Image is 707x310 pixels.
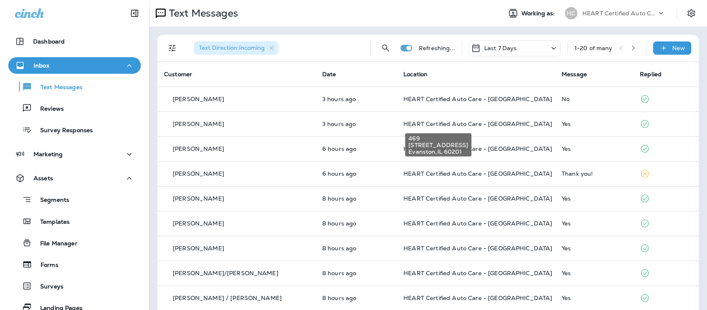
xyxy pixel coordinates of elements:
[123,5,146,22] button: Collapse Sidebar
[562,70,587,78] span: Message
[377,40,394,56] button: Search Messages
[582,10,657,17] p: HEART Certified Auto Care
[173,145,224,152] p: [PERSON_NAME]
[34,175,53,182] p: Assets
[403,95,552,103] span: HEART Certified Auto Care - [GEOGRAPHIC_DATA]
[322,195,390,202] p: Oct 12, 2025 10:04 AM
[672,45,685,51] p: New
[322,170,390,177] p: Oct 12, 2025 12:09 PM
[322,70,336,78] span: Date
[403,294,552,302] span: HEART Certified Auto Care - [GEOGRAPHIC_DATA]
[173,170,224,177] p: [PERSON_NAME]
[408,148,468,155] span: Evanston , IL 60201
[562,121,627,127] div: Yes
[32,127,93,135] p: Survey Responses
[562,195,627,202] div: Yes
[322,145,390,152] p: Oct 12, 2025 12:11 PM
[403,220,552,227] span: HEART Certified Auto Care - [GEOGRAPHIC_DATA]
[32,283,63,291] p: Surveys
[484,45,517,51] p: Last 7 Days
[32,84,82,92] p: Text Messages
[403,70,427,78] span: Location
[640,70,661,78] span: Replied
[166,7,238,19] p: Text Messages
[521,10,557,17] span: Working as:
[164,70,192,78] span: Customer
[173,121,224,127] p: [PERSON_NAME]
[684,6,699,21] button: Settings
[562,220,627,227] div: Yes
[164,40,181,56] button: Filters
[8,277,141,295] button: Surveys
[8,78,141,95] button: Text Messages
[322,270,390,276] p: Oct 12, 2025 09:45 AM
[562,295,627,301] div: Yes
[565,7,577,19] div: HC
[173,96,224,102] p: [PERSON_NAME]
[32,262,58,269] p: Forms
[403,269,552,277] span: HEART Certified Auto Care - [GEOGRAPHIC_DATA]
[403,195,552,202] span: HEART Certified Auto Care - [GEOGRAPHIC_DATA]
[8,57,141,74] button: Inbox
[33,38,65,45] p: Dashboard
[32,196,69,205] p: Segments
[32,105,64,113] p: Reviews
[403,120,552,128] span: HEART Certified Auto Care - [GEOGRAPHIC_DATA]
[8,33,141,50] button: Dashboard
[562,96,627,102] div: No
[8,146,141,162] button: Marketing
[322,96,390,102] p: Oct 12, 2025 03:22 PM
[574,45,613,51] div: 1 - 20 of many
[34,62,49,69] p: Inbox
[173,220,224,227] p: [PERSON_NAME]
[173,195,224,202] p: [PERSON_NAME]
[8,170,141,186] button: Assets
[408,135,468,142] span: 469
[8,213,141,230] button: Templates
[8,191,141,208] button: Segments
[322,121,390,127] p: Oct 12, 2025 02:41 PM
[8,121,141,138] button: Survey Responses
[562,270,627,276] div: Yes
[562,170,627,177] div: Thank you!
[199,44,265,51] span: Text Direction : Incoming
[322,220,390,227] p: Oct 12, 2025 09:49 AM
[322,295,390,301] p: Oct 12, 2025 09:38 AM
[403,145,552,153] span: HEART Certified Auto Care - [GEOGRAPHIC_DATA]
[419,45,455,51] p: Refreshing...
[562,245,627,252] div: Yes
[8,256,141,273] button: Forms
[32,240,77,248] p: File Manager
[173,295,282,301] p: [PERSON_NAME] / [PERSON_NAME]
[34,151,63,157] p: Marketing
[32,218,70,226] p: Templates
[322,245,390,252] p: Oct 12, 2025 09:45 AM
[403,245,552,252] span: HEART Certified Auto Care - [GEOGRAPHIC_DATA]
[173,270,278,276] p: [PERSON_NAME]/[PERSON_NAME]
[562,145,627,152] div: Yes
[8,99,141,117] button: Reviews
[8,234,141,252] button: File Manager
[408,142,468,148] span: [STREET_ADDRESS]
[403,170,552,177] span: HEART Certified Auto Care - [GEOGRAPHIC_DATA]
[173,245,224,252] p: [PERSON_NAME]
[194,41,278,55] div: Text Direction:Incoming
